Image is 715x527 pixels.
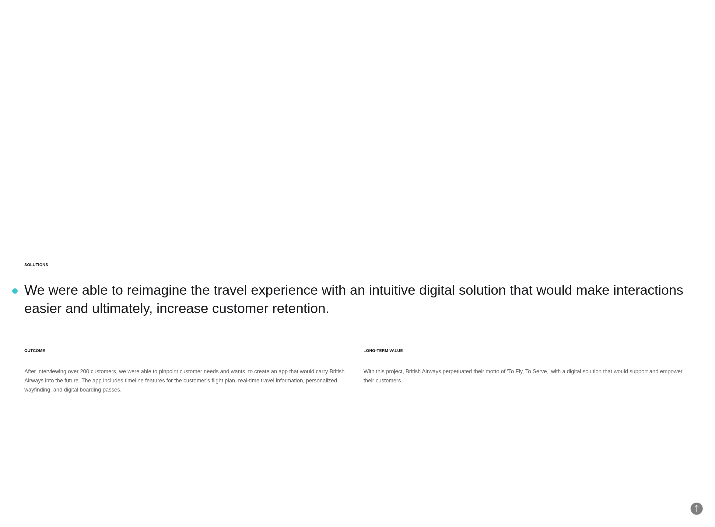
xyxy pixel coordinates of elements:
[24,348,352,353] h3: Outcome
[24,262,691,318] div: We were able to reimagine the travel experience with an intuitive digital solution that would mak...
[24,348,352,394] div: After interviewing over 200 customers, we were able to pinpoint customer needs and wants, to crea...
[691,503,703,515] button: Back to Top
[364,348,691,394] div: With this project, British Airways perpetuated their motto of ‘To Fly, To Serve,’ with a digital ...
[24,262,691,267] h2: Solutions
[364,348,691,353] h3: Long-Term Value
